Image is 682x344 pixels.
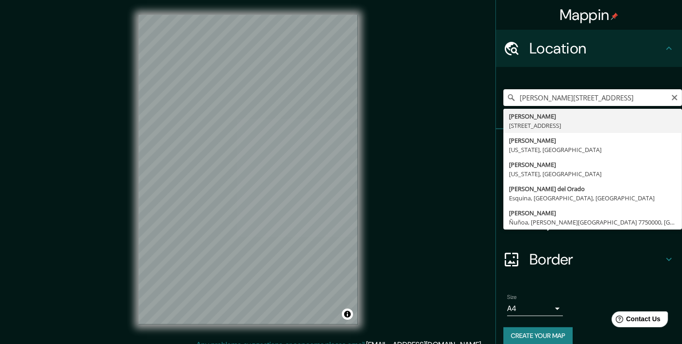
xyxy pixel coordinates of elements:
[507,293,517,301] label: Size
[529,213,663,232] h4: Layout
[509,160,676,169] div: [PERSON_NAME]
[496,241,682,278] div: Border
[507,301,563,316] div: A4
[560,6,619,24] h4: Mappin
[509,218,676,227] div: Ñuñoa, [PERSON_NAME][GEOGRAPHIC_DATA] 7750000, [GEOGRAPHIC_DATA]
[509,121,676,130] div: [STREET_ADDRESS]
[599,308,672,334] iframe: Help widget launcher
[509,193,676,203] div: Esquina, [GEOGRAPHIC_DATA], [GEOGRAPHIC_DATA]
[509,169,676,179] div: [US_STATE], [GEOGRAPHIC_DATA]
[509,208,676,218] div: [PERSON_NAME]
[496,166,682,204] div: Style
[342,309,353,320] button: Toggle attribution
[496,204,682,241] div: Layout
[139,15,358,324] canvas: Map
[529,250,663,269] h4: Border
[509,184,676,193] div: [PERSON_NAME] del Orado
[496,129,682,166] div: Pins
[503,89,682,106] input: Pick your city or area
[509,136,676,145] div: [PERSON_NAME]
[671,93,678,101] button: Clear
[496,30,682,67] div: Location
[611,13,618,20] img: pin-icon.png
[529,39,663,58] h4: Location
[509,145,676,154] div: [US_STATE], [GEOGRAPHIC_DATA]
[509,112,676,121] div: [PERSON_NAME]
